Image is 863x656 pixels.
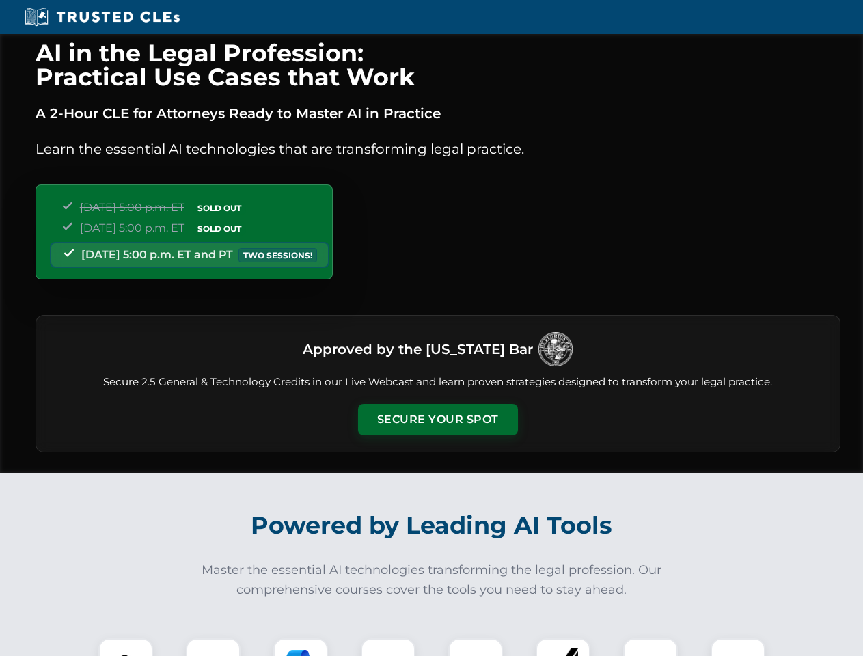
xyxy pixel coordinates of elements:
h2: Powered by Leading AI Tools [53,502,810,549]
h1: AI in the Legal Profession: Practical Use Cases that Work [36,41,840,89]
p: Master the essential AI technologies transforming the legal profession. Our comprehensive courses... [193,560,671,600]
img: Trusted CLEs [20,7,184,27]
img: Logo [538,332,573,366]
button: Secure Your Spot [358,404,518,435]
p: A 2-Hour CLE for Attorneys Ready to Master AI in Practice [36,102,840,124]
h3: Approved by the [US_STATE] Bar [303,337,533,361]
span: [DATE] 5:00 p.m. ET [80,221,184,234]
span: SOLD OUT [193,221,246,236]
p: Secure 2.5 General & Technology Credits in our Live Webcast and learn proven strategies designed ... [53,374,823,390]
span: SOLD OUT [193,201,246,215]
span: [DATE] 5:00 p.m. ET [80,201,184,214]
p: Learn the essential AI technologies that are transforming legal practice. [36,138,840,160]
